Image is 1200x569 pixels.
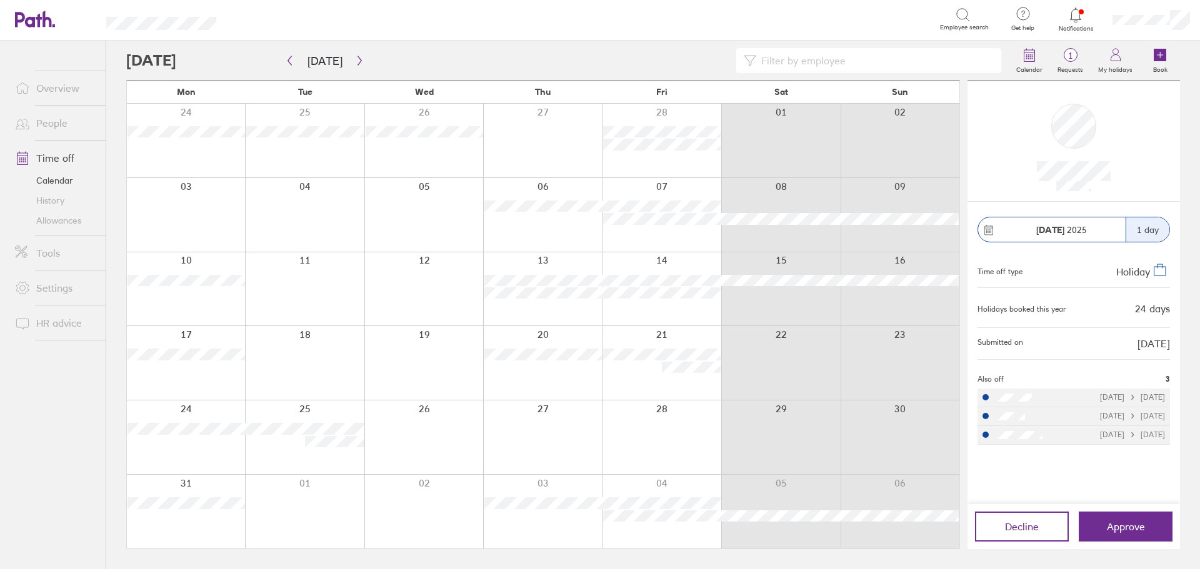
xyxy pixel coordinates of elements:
a: Overview [5,76,106,101]
a: My holidays [1091,41,1140,81]
span: Decline [1005,521,1039,532]
a: People [5,111,106,136]
span: Fri [656,87,667,97]
div: 1 day [1126,217,1169,242]
span: Sat [774,87,788,97]
a: Notifications [1056,6,1096,32]
a: Calendar [1009,41,1050,81]
a: Tools [5,240,106,265]
span: Thu [535,87,551,97]
div: Time off type [977,262,1022,277]
span: Notifications [1056,25,1096,32]
a: History [5,190,106,210]
label: My holidays [1091,62,1140,74]
a: 1Requests [1050,41,1091,81]
div: Holidays booked this year [977,305,1066,314]
div: Search [250,13,282,24]
a: Settings [5,275,106,300]
button: Decline [975,512,1069,542]
a: HR advice [5,310,106,335]
span: Sun [892,87,908,97]
label: Calendar [1009,62,1050,74]
div: [DATE] [DATE] [1100,430,1165,439]
button: Approve [1079,512,1172,542]
span: 2025 [1036,225,1087,235]
label: Requests [1050,62,1091,74]
div: [DATE] [DATE] [1100,412,1165,420]
span: 1 [1050,51,1091,61]
button: [DATE] [297,51,352,71]
span: Approve [1107,521,1145,532]
strong: [DATE] [1036,224,1064,235]
span: Also off [977,375,1004,383]
span: 3 [1166,375,1170,383]
span: Mon [177,87,196,97]
span: Wed [415,87,434,97]
span: Get help [1002,24,1043,32]
span: Submitted on [977,338,1023,349]
span: Tue [298,87,312,97]
a: Book [1140,41,1180,81]
label: Book [1146,62,1175,74]
a: Time off [5,146,106,171]
a: Calendar [5,171,106,190]
a: Allowances [5,210,106,230]
span: Employee search [940,24,989,31]
span: [DATE] [1137,338,1170,349]
div: 24 days [1135,303,1170,314]
div: [DATE] [DATE] [1100,393,1165,402]
input: Filter by employee [756,49,994,72]
span: Holiday [1116,265,1150,278]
